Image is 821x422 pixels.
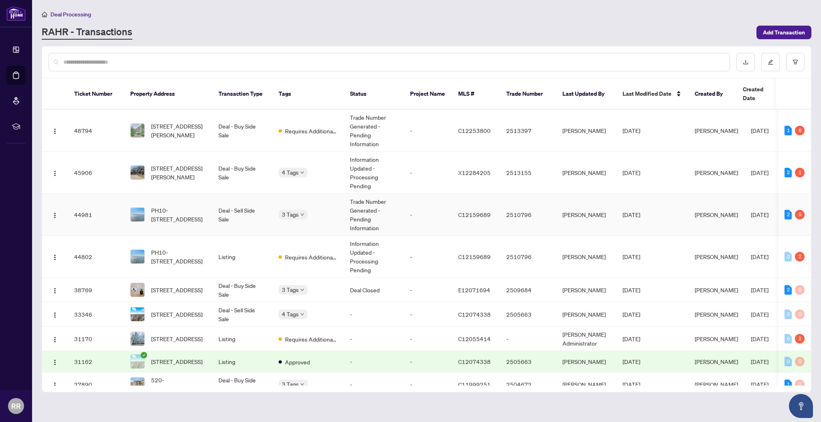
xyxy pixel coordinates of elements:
button: Open asap [789,394,813,418]
span: Requires Additional Docs [285,127,337,135]
td: Information Updated - Processing Pending [344,152,404,194]
td: Information Updated - Processing Pending [344,236,404,278]
button: Add Transaction [756,26,811,39]
span: 3 Tags [282,210,299,219]
td: 44981 [68,194,124,236]
span: [STREET_ADDRESS][PERSON_NAME] [151,164,206,181]
td: [PERSON_NAME] [556,302,616,327]
span: C11999251 [458,381,491,388]
span: [PERSON_NAME] [695,253,738,260]
th: Ticket Number [68,78,124,110]
span: [PERSON_NAME] [695,335,738,342]
span: PH10-[STREET_ADDRESS] [151,248,206,265]
td: - [404,302,452,327]
div: 0 [795,309,805,319]
td: 33346 [68,302,124,327]
button: edit [761,53,780,71]
img: Logo [52,254,58,261]
button: Logo [49,250,61,263]
div: 0 [795,357,805,366]
td: - [344,302,404,327]
img: thumbnail-img [131,283,144,297]
td: [PERSON_NAME] [556,351,616,372]
span: [PERSON_NAME] [695,127,738,134]
td: 2505663 [500,302,556,327]
span: [PERSON_NAME] [695,211,738,218]
td: Deal - Sell Side Sale [212,302,272,327]
td: [PERSON_NAME] [556,278,616,302]
td: Trade Number Generated - Pending Information [344,110,404,152]
span: [DATE] [751,311,768,318]
td: 31162 [68,351,124,372]
td: 27890 [68,372,124,397]
div: 2 [785,168,792,177]
span: [PERSON_NAME] [695,381,738,388]
td: Deal - Buy Side Sale [212,372,272,397]
th: Tags [272,78,344,110]
button: Logo [49,378,61,391]
span: [DATE] [623,381,640,388]
button: Logo [49,332,61,345]
span: C12074338 [458,311,491,318]
img: thumbnail-img [131,166,144,179]
td: 2510796 [500,194,556,236]
td: [PERSON_NAME] [556,372,616,397]
button: filter [786,53,805,71]
span: [STREET_ADDRESS] [151,357,202,366]
span: X12284205 [458,169,491,176]
span: Approved [285,358,310,366]
span: [DATE] [751,381,768,388]
td: 48794 [68,110,124,152]
span: [STREET_ADDRESS][PERSON_NAME] [151,122,206,139]
td: 2513397 [500,110,556,152]
div: 0 [795,380,805,389]
div: 5 [795,210,805,219]
th: Trade Number [500,78,556,110]
td: Listing [212,236,272,278]
span: C12074338 [458,358,491,365]
th: Property Address [124,78,212,110]
span: [STREET_ADDRESS] [151,334,202,343]
td: 2513155 [500,152,556,194]
div: 0 [795,285,805,295]
th: Status [344,78,404,110]
td: - [344,372,404,397]
th: MLS # [452,78,500,110]
span: Requires Additional Docs [285,335,337,344]
span: down [300,382,304,386]
span: [DATE] [623,286,640,293]
span: 3 Tags [282,380,299,389]
img: Logo [52,382,58,388]
span: [DATE] [623,169,640,176]
span: filter [793,59,798,65]
span: Created Date [743,85,777,102]
td: 38769 [68,278,124,302]
span: edit [768,59,773,65]
span: down [300,288,304,292]
td: Trade Number Generated - Pending Information [344,194,404,236]
td: [PERSON_NAME] Administrator [556,327,616,351]
td: - [404,236,452,278]
span: [DATE] [751,253,768,260]
td: 2505663 [500,351,556,372]
span: [DATE] [623,127,640,134]
td: 44802 [68,236,124,278]
span: C12159689 [458,253,491,260]
button: download [736,53,755,71]
td: - [344,327,404,351]
span: [DATE] [623,358,640,365]
td: - [344,351,404,372]
span: Last Modified Date [623,89,671,98]
span: PH10-[STREET_ADDRESS] [151,206,206,223]
th: Created Date [736,78,793,110]
div: 1 [785,380,792,389]
div: 0 [785,252,792,261]
div: 0 [785,309,792,319]
button: Logo [49,166,61,179]
img: Logo [52,312,58,318]
span: [DATE] [751,358,768,365]
span: [DATE] [623,211,640,218]
td: Listing [212,327,272,351]
img: thumbnail-img [131,208,144,221]
span: [DATE] [751,211,768,218]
